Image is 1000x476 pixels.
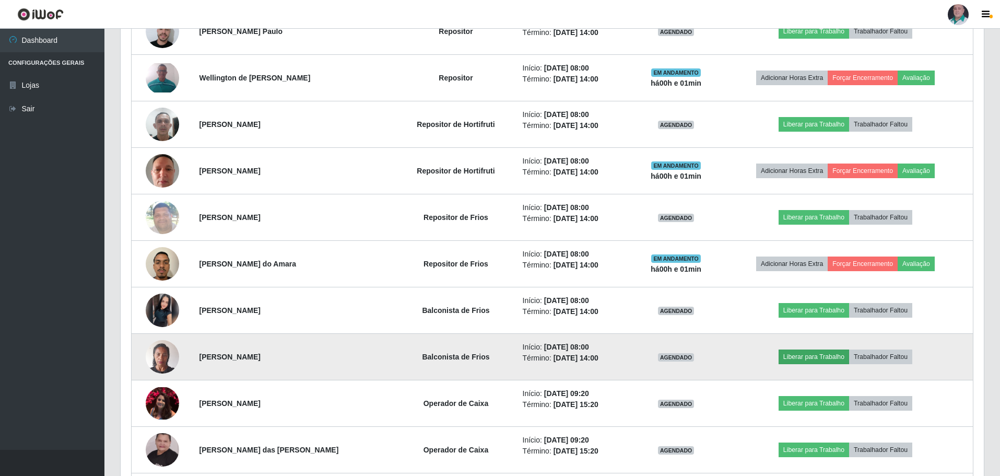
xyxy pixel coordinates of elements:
[199,399,261,408] strong: [PERSON_NAME]
[523,213,628,224] li: Término:
[523,353,628,364] li: Término:
[658,121,695,129] span: AGENDADO
[523,260,628,271] li: Término:
[422,353,489,361] strong: Balconista de Frios
[554,261,598,269] time: [DATE] 14:00
[779,443,849,457] button: Liberar para Trabalho
[523,167,628,178] li: Término:
[523,27,628,38] li: Término:
[17,8,64,21] img: CoreUI Logo
[423,213,488,222] strong: Repositor de Frios
[554,121,598,130] time: [DATE] 14:00
[849,350,912,364] button: Trabalhador Faltou
[544,157,589,165] time: [DATE] 08:00
[828,71,898,85] button: Forçar Encerramento
[199,120,261,129] strong: [PERSON_NAME]
[651,254,701,263] span: EM ANDAMENTO
[199,27,283,36] strong: [PERSON_NAME] Paulo
[523,342,628,353] li: Início:
[523,306,628,317] li: Término:
[658,353,695,362] span: AGENDADO
[651,161,701,170] span: EM ANDAMENTO
[658,446,695,455] span: AGENDADO
[523,295,628,306] li: Início:
[554,214,598,223] time: [DATE] 14:00
[828,164,898,178] button: Forçar Encerramento
[651,79,701,87] strong: há 00 h e 01 min
[554,307,598,316] time: [DATE] 14:00
[651,68,701,77] span: EM ANDAMENTO
[849,396,912,411] button: Trabalhador Faltou
[199,306,261,315] strong: [PERSON_NAME]
[146,195,179,239] img: 1697490161329.jpeg
[523,202,628,213] li: Início:
[544,296,589,305] time: [DATE] 08:00
[849,117,912,132] button: Trabalhador Faltou
[779,396,849,411] button: Liberar para Trabalho
[849,303,912,318] button: Trabalhador Faltou
[651,172,701,180] strong: há 00 h e 01 min
[554,168,598,176] time: [DATE] 14:00
[849,24,912,39] button: Trabalhador Faltou
[422,306,489,315] strong: Balconista de Frios
[146,334,179,379] img: 1733336530631.jpeg
[199,74,311,82] strong: Wellington de [PERSON_NAME]
[779,350,849,364] button: Liberar para Trabalho
[523,435,628,446] li: Início:
[423,446,489,454] strong: Operador de Caixa
[651,265,701,273] strong: há 00 h e 01 min
[544,110,589,119] time: [DATE] 08:00
[779,117,849,132] button: Liberar para Trabalho
[523,156,628,167] li: Início:
[146,387,179,420] img: 1634512903714.jpeg
[417,120,495,129] strong: Repositor de Hortifruti
[146,102,179,146] img: 1716159554658.jpeg
[849,443,912,457] button: Trabalhador Faltou
[779,303,849,318] button: Liberar para Trabalho
[554,75,598,83] time: [DATE] 14:00
[199,353,261,361] strong: [PERSON_NAME]
[523,446,628,457] li: Término:
[199,167,261,175] strong: [PERSON_NAME]
[658,28,695,36] span: AGENDADO
[199,446,339,454] strong: [PERSON_NAME] das [PERSON_NAME]
[423,399,489,408] strong: Operador de Caixa
[146,148,179,193] img: 1740505535016.jpeg
[544,64,589,72] time: [DATE] 08:00
[849,210,912,225] button: Trabalhador Faltou
[146,234,179,294] img: 1750994678292.jpeg
[898,71,935,85] button: Avaliação
[544,203,589,212] time: [DATE] 08:00
[439,74,473,82] strong: Repositor
[554,447,598,455] time: [DATE] 15:20
[554,400,598,409] time: [DATE] 15:20
[756,71,828,85] button: Adicionar Horas Extra
[898,164,935,178] button: Avaliação
[828,257,898,271] button: Forçar Encerramento
[523,74,628,85] li: Término:
[417,167,495,175] strong: Repositor de Hortifruti
[658,214,695,222] span: AGENDADO
[523,388,628,399] li: Início:
[554,28,598,37] time: [DATE] 14:00
[779,210,849,225] button: Liberar para Trabalho
[523,120,628,131] li: Término:
[544,389,589,398] time: [DATE] 09:20
[756,164,828,178] button: Adicionar Horas Extra
[544,436,589,444] time: [DATE] 09:20
[199,213,261,222] strong: [PERSON_NAME]
[146,294,179,327] img: 1749949731106.jpeg
[146,63,179,92] img: 1724302399832.jpeg
[898,257,935,271] button: Avaliação
[658,307,695,315] span: AGENDADO
[423,260,488,268] strong: Repositor de Frios
[523,399,628,410] li: Término:
[523,249,628,260] li: Início:
[658,400,695,408] span: AGENDADO
[146,13,179,50] img: 1744226938039.jpeg
[544,250,589,258] time: [DATE] 08:00
[779,24,849,39] button: Liberar para Trabalho
[523,109,628,120] li: Início:
[756,257,828,271] button: Adicionar Horas Extra
[523,63,628,74] li: Início:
